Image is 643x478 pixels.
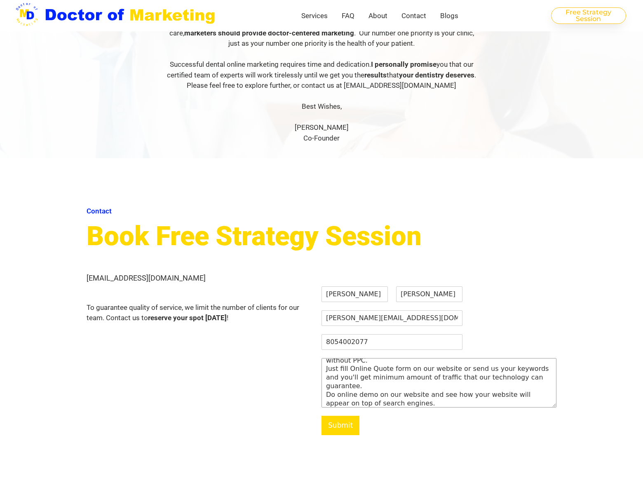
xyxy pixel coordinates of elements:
span: [EMAIL_ADDRESS][DOMAIN_NAME] [87,274,206,282]
span: reserve your spot [DATE] [148,314,227,322]
h4: Book Free Strategy Session [87,223,556,250]
p: At , we believe that just as doctors and dentists provide patient-centered care, . Our number one... [165,17,478,49]
input: Last Name [396,286,462,302]
input: First Name [321,286,388,302]
a: FAQ [335,6,361,25]
span: Free Strategy Session [556,9,622,22]
a: Contact [394,6,433,25]
span: e limit the number of clients for our team [87,303,301,322]
span: To guarantee quality of service, w [87,303,190,312]
b: personally promise [375,60,436,68]
p: Successful dental online marketing requires time and dedication. you that our certified team of e... [165,59,478,91]
p: Best Wishes, [165,101,478,112]
p: Contact [87,208,556,215]
b: marketers should provide doctor-centered marketing [184,29,354,37]
b: your dentistry deserves [399,71,474,79]
a: Blogs [433,6,465,25]
p: [PERSON_NAME] Co-Founder [165,122,478,143]
a: About [361,6,394,25]
input: Email [321,310,462,326]
input: Phone Number [321,334,462,350]
span: ! [227,314,228,322]
b: results [364,71,387,79]
a: Free Strategy Session [551,7,626,24]
span: . Contact us to [103,314,148,322]
button: Submit [321,416,359,436]
b: I [371,60,373,68]
a: Services [294,6,335,25]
